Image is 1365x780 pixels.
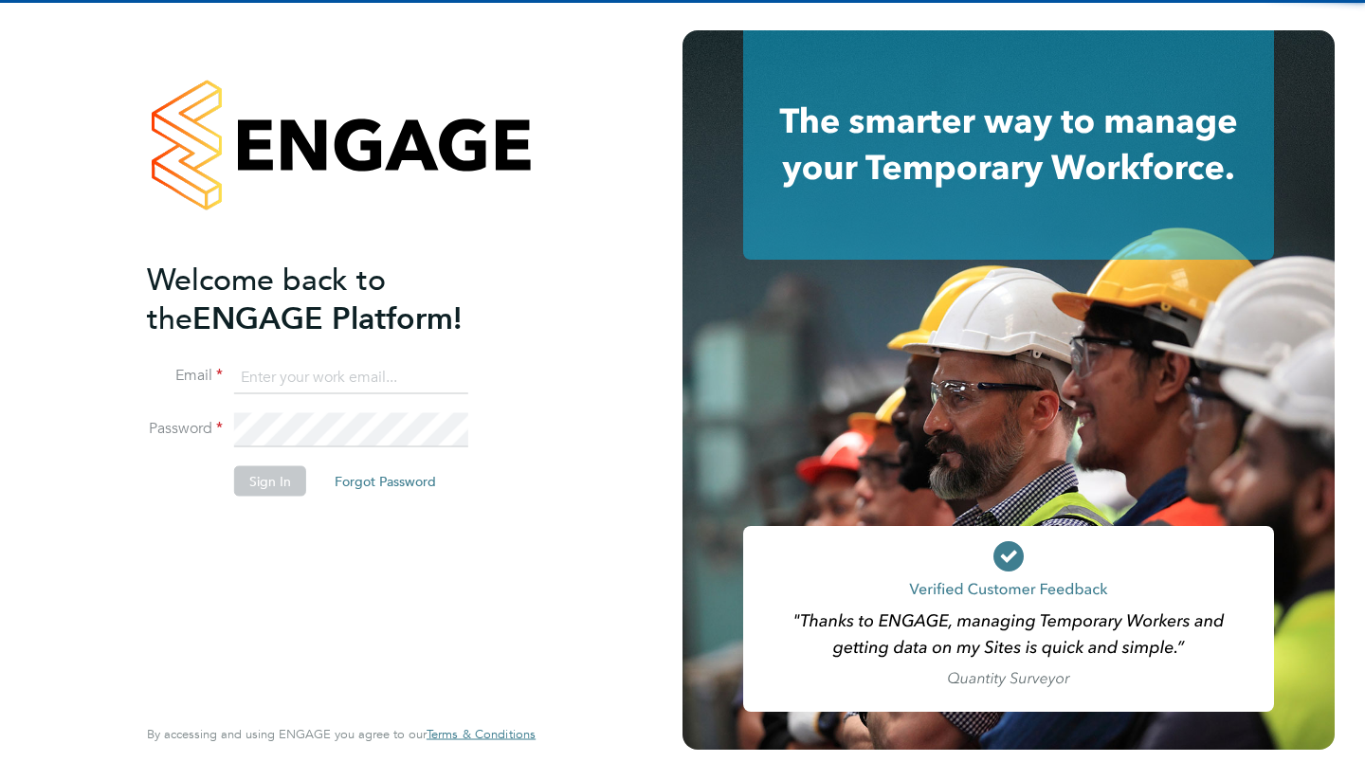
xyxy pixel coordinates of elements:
label: Email [147,366,223,386]
a: Terms & Conditions [427,727,536,742]
button: Forgot Password [319,466,451,497]
button: Sign In [234,466,306,497]
span: Welcome back to the [147,261,386,336]
input: Enter your work email... [234,360,468,394]
span: By accessing and using ENGAGE you agree to our [147,726,536,742]
h2: ENGAGE Platform! [147,260,517,337]
label: Password [147,419,223,439]
span: Terms & Conditions [427,726,536,742]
